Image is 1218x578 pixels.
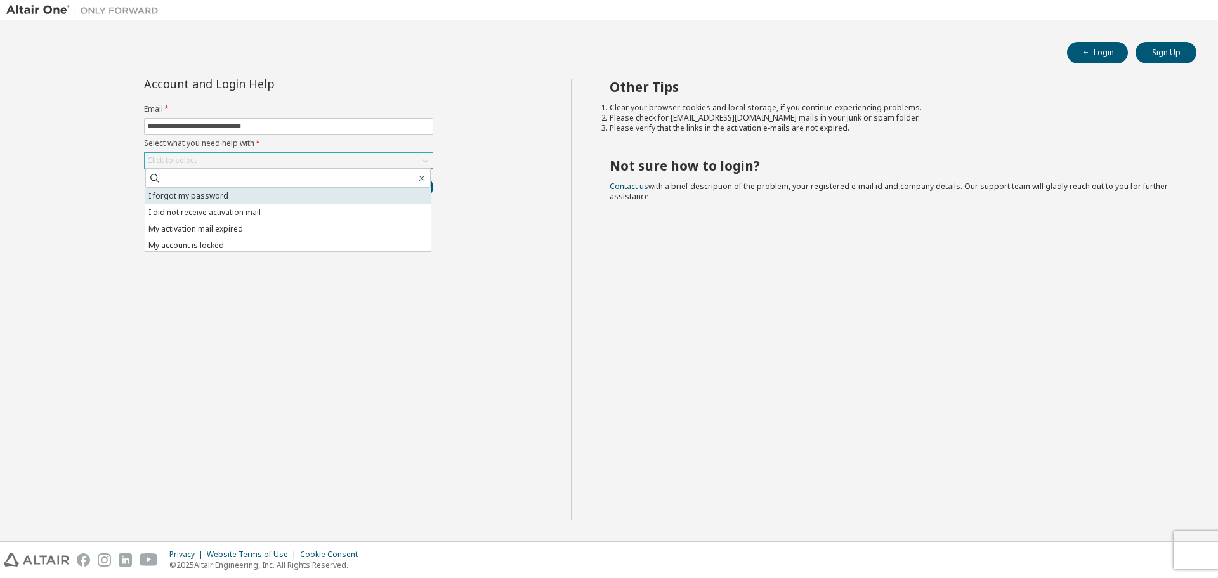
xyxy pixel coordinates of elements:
[610,181,648,192] a: Contact us
[610,181,1168,202] span: with a brief description of the problem, your registered e-mail id and company details. Our suppo...
[610,113,1174,123] li: Please check for [EMAIL_ADDRESS][DOMAIN_NAME] mails in your junk or spam folder.
[1136,42,1196,63] button: Sign Up
[610,79,1174,95] h2: Other Tips
[610,123,1174,133] li: Please verify that the links in the activation e-mails are not expired.
[145,153,433,168] div: Click to select
[4,553,69,567] img: altair_logo.svg
[610,157,1174,174] h2: Not sure how to login?
[144,104,433,114] label: Email
[119,553,132,567] img: linkedin.svg
[144,138,433,148] label: Select what you need help with
[98,553,111,567] img: instagram.svg
[140,553,158,567] img: youtube.svg
[147,155,197,166] div: Click to select
[1067,42,1128,63] button: Login
[610,103,1174,113] li: Clear your browser cookies and local storage, if you continue experiencing problems.
[77,553,90,567] img: facebook.svg
[169,549,207,560] div: Privacy
[207,549,300,560] div: Website Terms of Use
[6,4,165,16] img: Altair One
[144,79,376,89] div: Account and Login Help
[169,560,365,570] p: © 2025 Altair Engineering, Inc. All Rights Reserved.
[145,188,431,204] li: I forgot my password
[300,549,365,560] div: Cookie Consent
